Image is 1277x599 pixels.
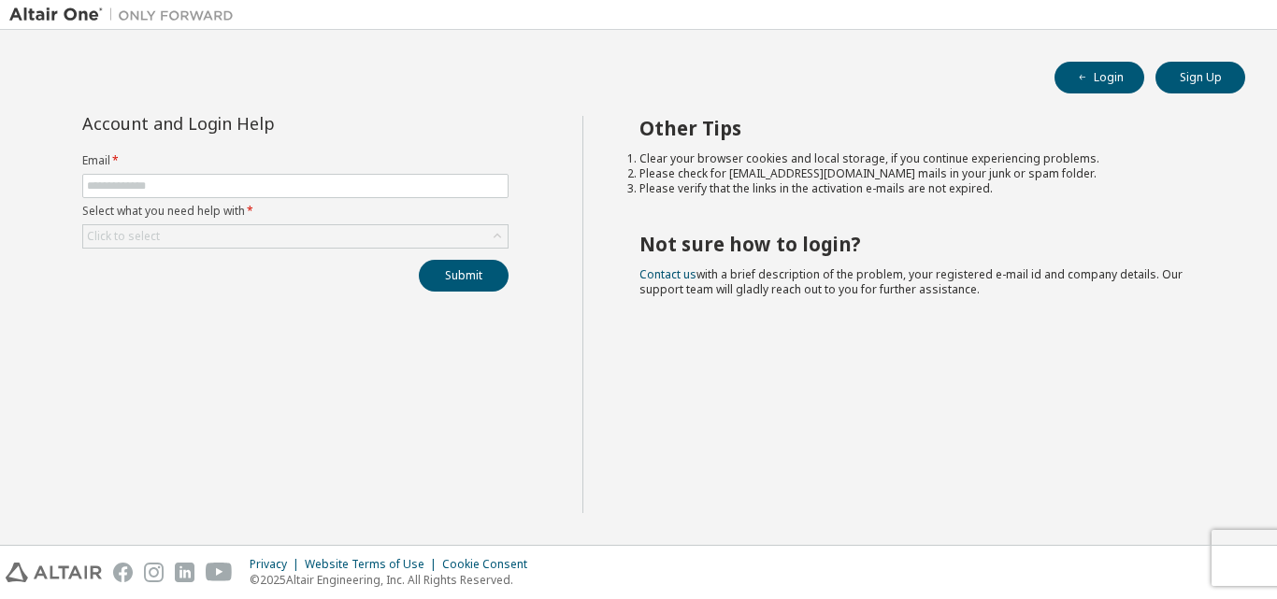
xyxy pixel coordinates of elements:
[250,572,538,588] p: © 2025 Altair Engineering, Inc. All Rights Reserved.
[639,166,1212,181] li: Please check for [EMAIL_ADDRESS][DOMAIN_NAME] mails in your junk or spam folder.
[82,204,509,219] label: Select what you need help with
[87,229,160,244] div: Click to select
[639,181,1212,196] li: Please verify that the links in the activation e-mails are not expired.
[175,563,194,582] img: linkedin.svg
[639,232,1212,256] h2: Not sure how to login?
[639,266,1183,297] span: with a brief description of the problem, your registered e-mail id and company details. Our suppo...
[82,116,423,131] div: Account and Login Help
[6,563,102,582] img: altair_logo.svg
[9,6,243,24] img: Altair One
[419,260,509,292] button: Submit
[250,557,305,572] div: Privacy
[113,563,133,582] img: facebook.svg
[639,151,1212,166] li: Clear your browser cookies and local storage, if you continue experiencing problems.
[639,116,1212,140] h2: Other Tips
[305,557,442,572] div: Website Terms of Use
[639,266,696,282] a: Contact us
[1155,62,1245,93] button: Sign Up
[442,557,538,572] div: Cookie Consent
[206,563,233,582] img: youtube.svg
[144,563,164,582] img: instagram.svg
[1055,62,1144,93] button: Login
[83,225,508,248] div: Click to select
[82,153,509,168] label: Email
